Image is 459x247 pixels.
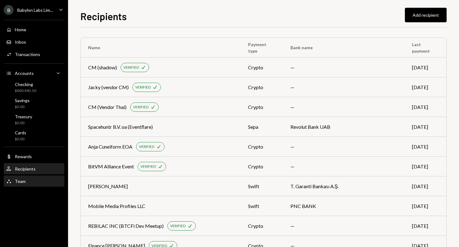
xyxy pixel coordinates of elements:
div: VERIFIED [133,105,148,110]
div: sepa [248,123,276,131]
div: $0.00 [15,120,32,126]
div: Babylon Labs Lim... [17,7,53,13]
div: crypto [248,143,276,150]
div: BitVM Alliance Event [88,163,134,170]
div: Checking [15,82,36,87]
td: Revolut Bank UAB [283,117,405,137]
a: Treasury$0.00 [4,112,64,127]
div: VERIFIED [170,223,186,229]
div: Inbox [15,39,26,45]
a: Rewards [4,151,64,162]
th: Bank name [283,38,405,58]
div: crypto [248,103,276,111]
div: $0.00 [15,136,26,142]
td: PNC BANK [283,196,405,216]
div: Spacehuntr B.V. oa (Eventflare) [88,123,153,131]
td: — [283,137,405,157]
td: [DATE] [405,77,446,97]
div: Treasury [15,114,32,119]
td: [DATE] [405,117,446,137]
td: [DATE] [405,157,446,176]
td: — [283,58,405,77]
th: Last payment [405,38,446,58]
div: CM (shadow) [88,64,117,71]
div: VERIFIED [139,144,154,149]
div: crypto [248,64,276,71]
a: Checking$800,845.50 [4,80,64,95]
div: Accounts [15,71,34,76]
div: $800,845.50 [15,88,36,93]
th: Payment type [241,38,283,58]
td: [DATE] [405,97,446,117]
td: [DATE] [405,137,446,157]
div: crypto [248,222,276,230]
td: T. Garanti Bankası A.Ş. [283,176,405,196]
td: [DATE] [405,58,446,77]
div: REBILAC INC (BTCFi Dev Meetup) [88,222,164,230]
td: — [283,157,405,176]
div: crypto [248,163,276,170]
td: — [283,216,405,236]
a: Transactions [4,49,64,60]
div: Cards [15,130,26,135]
div: Anja Cuneiform EOA [88,143,132,150]
div: Jacky (vendor CM) [88,84,129,91]
a: Team [4,175,64,187]
div: swift [248,202,276,210]
td: — [283,77,405,97]
div: B [4,5,14,15]
div: VERIFIED [123,65,139,70]
h1: Recipients [80,10,127,22]
div: VERIFIED [140,164,156,169]
a: Savings$0.00 [4,96,64,111]
div: Mobile Media Profiles LLC [88,202,145,210]
button: Add recipient [405,8,447,22]
td: [DATE] [405,216,446,236]
td: — [283,97,405,117]
div: Home [15,27,26,32]
th: Name [81,38,241,58]
div: VERIFIED [135,85,151,90]
div: crypto [248,84,276,91]
div: CM (Vendor Thai) [88,103,127,111]
td: [DATE] [405,196,446,216]
div: swift [248,183,276,190]
div: Team [15,179,26,184]
div: Savings [15,98,30,103]
a: Recipients [4,163,64,174]
div: $0.00 [15,104,30,110]
a: Inbox [4,36,64,47]
a: Cards$0.00 [4,128,64,143]
a: Accounts [4,67,64,79]
div: Recipients [15,166,36,171]
div: [PERSON_NAME] [88,183,128,190]
a: Home [4,24,64,35]
td: [DATE] [405,176,446,196]
div: Rewards [15,154,32,159]
div: Transactions [15,52,40,57]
